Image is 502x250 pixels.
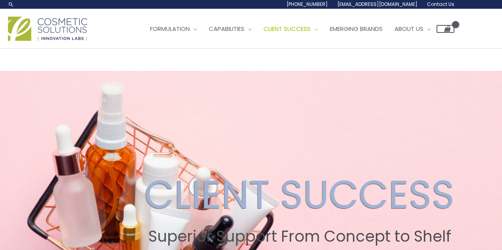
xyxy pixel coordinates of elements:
[337,1,417,8] span: [EMAIL_ADDRESS][DOMAIN_NAME]
[287,1,328,8] span: [PHONE_NUMBER]
[144,171,455,218] h2: CLIENT SUCCESS
[203,17,258,41] a: Capabilities
[150,25,190,33] span: Formulation
[389,17,437,41] a: About Us
[394,25,423,33] span: About Us
[138,17,454,41] nav: Site Navigation
[264,25,311,33] span: Client Success
[8,17,87,41] img: Cosmetic Solutions Logo
[258,17,324,41] a: Client Success
[144,227,455,246] h2: Superior Support From Concept to Shelf
[427,1,454,8] span: Contact Us
[209,25,244,33] span: Capabilities
[330,25,383,33] span: Emerging Brands
[8,1,14,8] a: Search icon link
[144,17,203,41] a: Formulation
[437,25,454,33] a: View Shopping Cart, empty
[324,17,389,41] a: Emerging Brands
